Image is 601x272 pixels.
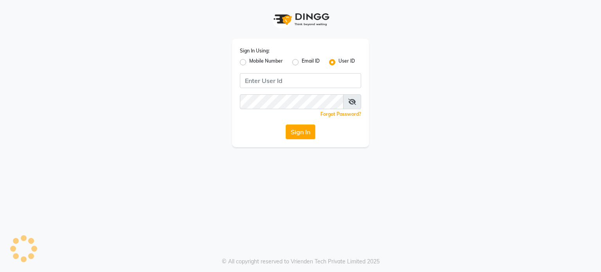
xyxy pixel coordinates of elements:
input: Username [240,94,344,109]
label: User ID [338,58,355,67]
label: Mobile Number [249,58,283,67]
button: Sign In [286,124,315,139]
input: Username [240,73,361,88]
label: Sign In Using: [240,47,270,54]
a: Forgot Password? [320,111,361,117]
label: Email ID [302,58,320,67]
img: logo1.svg [269,8,332,31]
